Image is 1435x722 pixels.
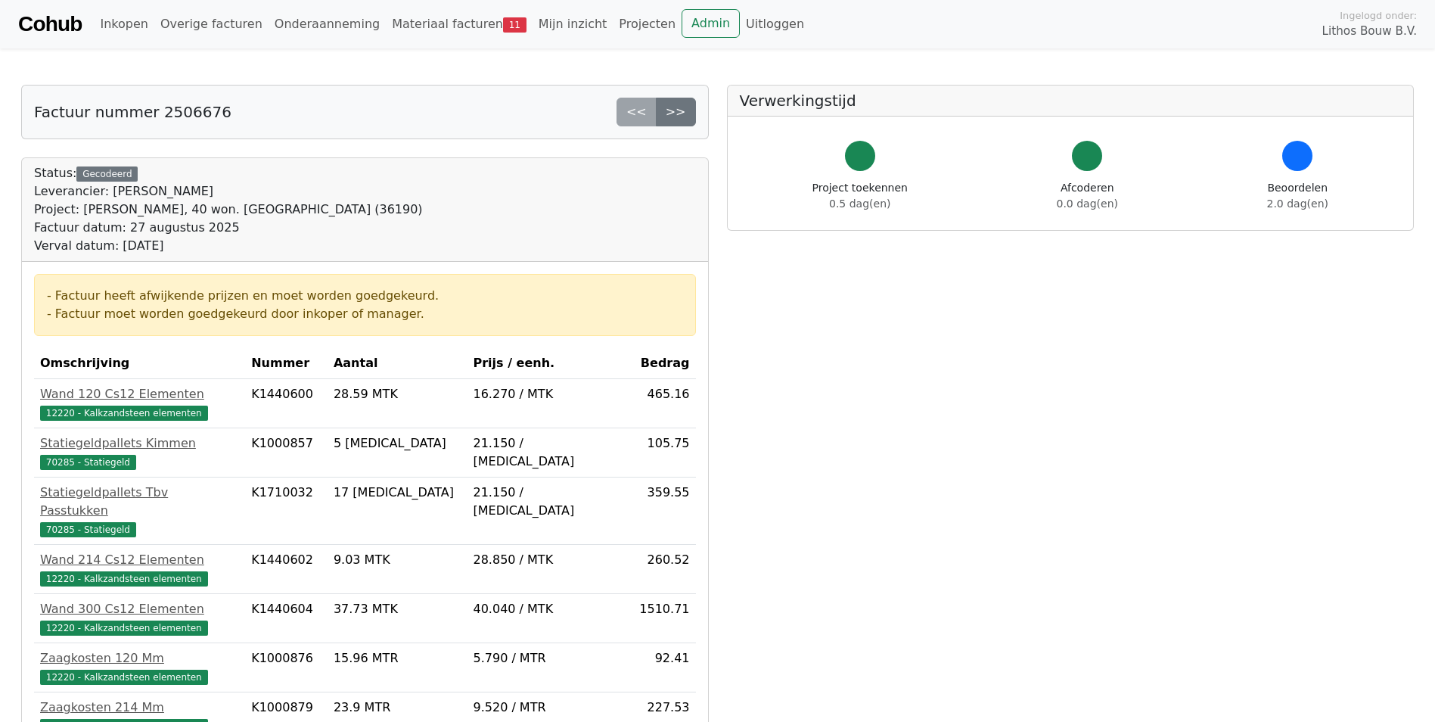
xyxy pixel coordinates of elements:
div: Leverancier: [PERSON_NAME] [34,182,423,201]
a: Statiegeldpallets Tbv Passtukken70285 - Statiegeld [40,484,239,538]
span: Ingelogd onder: [1340,8,1417,23]
div: Factuur datum: 27 augustus 2025 [34,219,423,237]
h5: Factuur nummer 2506676 [34,103,231,121]
td: K1440604 [245,594,328,643]
span: 12220 - Kalkzandsteen elementen [40,406,208,421]
a: Wand 120 Cs12 Elementen12220 - Kalkzandsteen elementen [40,385,239,422]
div: 21.150 / [MEDICAL_DATA] [474,484,628,520]
td: 1510.71 [633,594,695,643]
th: Bedrag [633,348,695,379]
div: Beoordelen [1267,180,1328,212]
div: Gecodeerd [76,166,138,182]
td: K1440600 [245,379,328,428]
a: Admin [682,9,740,38]
div: Zaagkosten 214 Mm [40,699,239,717]
div: Wand 120 Cs12 Elementen [40,385,239,403]
span: 12220 - Kalkzandsteen elementen [40,571,208,587]
td: 260.52 [633,545,695,594]
div: 9.520 / MTR [474,699,628,717]
span: 70285 - Statiegeld [40,522,136,537]
div: Verval datum: [DATE] [34,237,423,255]
span: 12220 - Kalkzandsteen elementen [40,621,208,636]
div: 5.790 / MTR [474,649,628,668]
div: Status: [34,164,423,255]
td: 359.55 [633,478,695,545]
td: K1710032 [245,478,328,545]
div: Project toekennen [812,180,908,212]
span: 2.0 dag(en) [1267,198,1328,210]
div: 23.9 MTR [334,699,461,717]
a: >> [656,98,696,126]
div: 15.96 MTR [334,649,461,668]
div: Project: [PERSON_NAME], 40 won. [GEOGRAPHIC_DATA] (36190) [34,201,423,219]
td: K1000876 [245,643,328,692]
div: 28.59 MTK [334,385,461,403]
a: Overige facturen [154,9,269,39]
td: K1440602 [245,545,328,594]
th: Omschrijving [34,348,245,379]
div: Statiegeldpallets Tbv Passtukken [40,484,239,520]
div: Wand 214 Cs12 Elementen [40,551,239,569]
a: Projecten [613,9,682,39]
div: Wand 300 Cs12 Elementen [40,600,239,618]
th: Aantal [328,348,467,379]
div: Statiegeldpallets Kimmen [40,434,239,453]
a: Wand 300 Cs12 Elementen12220 - Kalkzandsteen elementen [40,600,239,636]
span: Lithos Bouw B.V. [1322,23,1417,40]
div: 37.73 MTK [334,600,461,618]
a: Wand 214 Cs12 Elementen12220 - Kalkzandsteen elementen [40,551,239,587]
a: Statiegeldpallets Kimmen70285 - Statiegeld [40,434,239,471]
span: 70285 - Statiegeld [40,455,136,470]
h5: Verwerkingstijd [740,92,1402,110]
a: Inkopen [94,9,154,39]
td: 92.41 [633,643,695,692]
div: Afcoderen [1057,180,1118,212]
td: K1000857 [245,428,328,478]
div: 9.03 MTK [334,551,461,569]
a: Uitloggen [740,9,810,39]
span: 0.0 dag(en) [1057,198,1118,210]
th: Nummer [245,348,328,379]
a: Zaagkosten 120 Mm12220 - Kalkzandsteen elementen [40,649,239,686]
th: Prijs / eenh. [467,348,634,379]
span: 12220 - Kalkzandsteen elementen [40,670,208,685]
td: 465.16 [633,379,695,428]
span: 0.5 dag(en) [829,198,890,210]
a: Mijn inzicht [533,9,613,39]
div: 17 [MEDICAL_DATA] [334,484,461,502]
div: - Factuur moet worden goedgekeurd door inkoper of manager. [47,305,683,323]
a: Onderaanneming [269,9,386,39]
div: 40.040 / MTK [474,600,628,618]
a: Materiaal facturen11 [386,9,533,39]
div: 5 [MEDICAL_DATA] [334,434,461,453]
div: 16.270 / MTK [474,385,628,403]
a: Cohub [18,6,82,42]
td: 105.75 [633,428,695,478]
div: Zaagkosten 120 Mm [40,649,239,668]
div: 28.850 / MTK [474,551,628,569]
div: - Factuur heeft afwijkende prijzen en moet worden goedgekeurd. [47,287,683,305]
div: 21.150 / [MEDICAL_DATA] [474,434,628,471]
span: 11 [503,17,526,33]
